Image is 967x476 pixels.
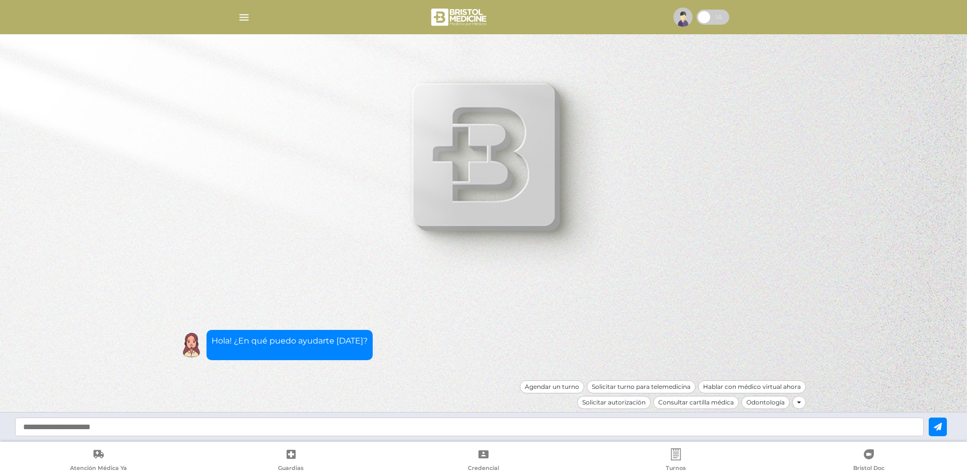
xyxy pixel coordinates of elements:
div: Agendar un turno [520,380,584,393]
img: Cober IA [179,332,204,358]
span: Guardias [278,464,304,473]
div: Consultar cartilla médica [653,396,739,409]
a: Atención Médica Ya [2,448,194,474]
div: Solicitar autorización [577,396,651,409]
div: Odontología [741,396,790,409]
a: Credencial [387,448,580,474]
a: Turnos [580,448,772,474]
div: Hablar con médico virtual ahora [698,380,806,393]
span: Credencial [468,464,499,473]
img: bristol-medicine-blanco.png [430,5,490,29]
span: Turnos [666,464,686,473]
span: Bristol Doc [853,464,884,473]
span: Atención Médica Ya [70,464,127,473]
a: Bristol Doc [773,448,965,474]
img: profile-placeholder.svg [673,8,693,27]
img: Cober_menu-lines-white.svg [238,11,250,24]
p: Hola! ¿En qué puedo ayudarte [DATE]? [212,335,368,347]
div: Solicitar turno para telemedicina [587,380,696,393]
a: Guardias [194,448,387,474]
